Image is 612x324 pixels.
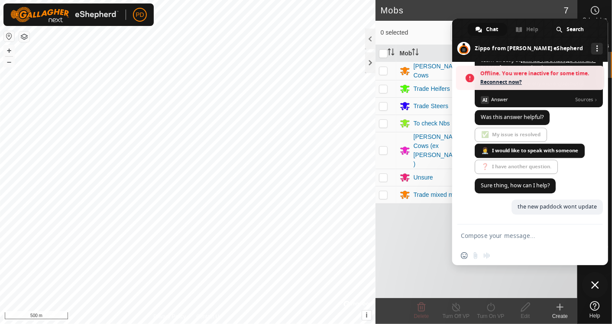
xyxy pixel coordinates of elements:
[591,43,603,55] div: More channels
[567,23,584,36] span: Search
[583,17,607,22] span: Schedules
[439,312,473,320] div: Turn Off VP
[4,45,14,56] button: +
[564,4,569,17] span: 7
[451,23,556,42] input: Search (S)
[486,23,499,36] span: Chat
[412,50,419,57] p-sorticon: Activate to sort
[461,252,468,259] span: Insert an emoji
[582,272,608,298] div: Close chat
[4,31,14,42] button: Reset Map
[4,57,14,67] button: –
[414,313,429,319] span: Delete
[414,84,450,93] div: Trade Heifers
[414,173,433,182] div: Unsure
[480,78,600,87] span: Reconnect now?
[19,32,29,42] button: Map Layers
[491,96,572,103] span: Answer
[461,232,580,240] textarea: Compose your message...
[196,313,222,321] a: Contact Us
[589,313,600,318] span: Help
[381,5,564,16] h2: Mobs
[136,10,144,19] span: PD
[508,312,543,320] div: Edit
[153,313,186,321] a: Privacy Policy
[473,312,508,320] div: Turn On VP
[414,119,450,128] div: To check Nbs
[396,45,468,62] th: Mob
[578,298,612,322] a: Help
[414,190,460,199] div: Trade mixed mob
[414,132,464,169] div: [PERSON_NAME] Cows (ex [PERSON_NAME])
[10,7,119,22] img: Gallagher Logo
[518,203,597,210] span: the new paddock wont update
[548,23,593,36] div: Search
[481,182,550,189] span: Sure thing, how can I help?
[543,312,577,320] div: Create
[576,96,597,103] span: Sources
[480,69,600,78] span: Offline. You were inactive for some time.
[481,96,489,104] span: AI
[481,113,544,121] span: Was this answer helpful?
[381,28,451,37] span: 0 selected
[468,23,507,36] div: Chat
[481,56,596,71] a: [EMAIL_ADDRESS][DOMAIN_NAME]
[414,62,464,80] div: [PERSON_NAME] Cows
[388,50,395,57] p-sorticon: Activate to sort
[366,311,367,319] span: i
[362,311,372,320] button: i
[414,102,448,111] div: Trade Steers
